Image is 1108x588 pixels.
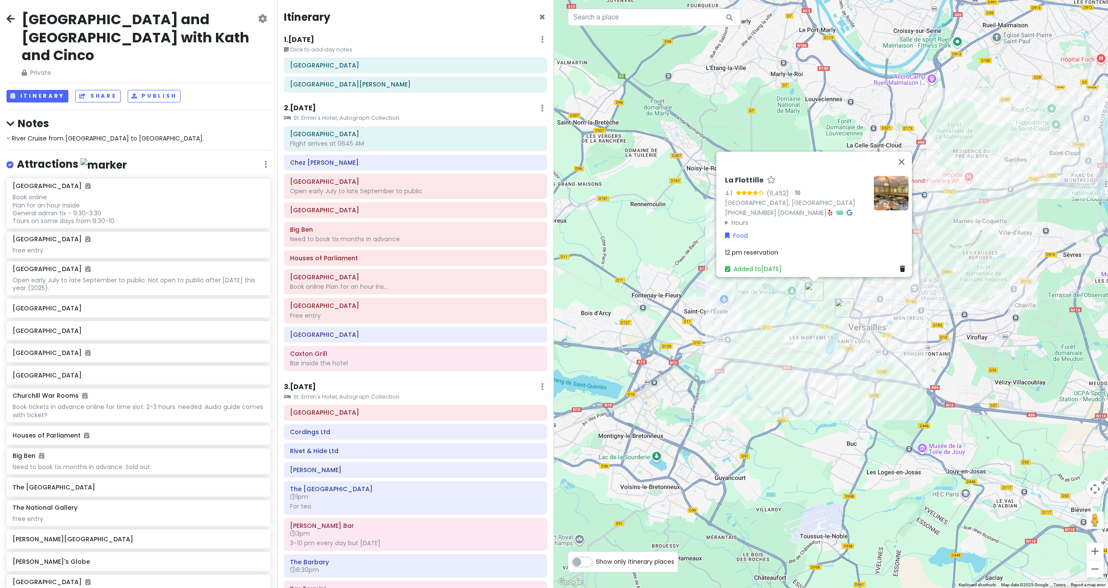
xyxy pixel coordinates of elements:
input: Search a place [568,9,741,26]
h6: Bancone Covent Garden [290,331,541,339]
a: Report a map error [1071,582,1105,587]
span: Show only itinerary places [596,557,674,566]
i: Added to itinerary [85,579,90,585]
div: Open early July to late September to public [290,187,541,195]
h6: The National Gallery [13,504,77,511]
div: Free entry [290,312,541,320]
div: Bar inside the hotel [290,359,541,367]
div: Book online Plan for an hour inside General admin tix - 9:30-3:30 Tours on some days from 8:30-10 [13,193,264,225]
i: Added to itinerary [85,183,90,189]
h6: Rivet & Hide Ltd [290,447,541,455]
a: Star place [767,176,776,185]
h6: Houses of Parliament [13,431,264,439]
h6: Houses of Parliament [290,254,541,262]
i: Tripadvisor [836,210,843,216]
h6: [GEOGRAPHIC_DATA] [13,182,90,190]
i: Added to itinerary [85,350,90,356]
button: Publish [128,90,181,102]
small: Click to add day notes [284,45,547,54]
h6: Boston Logan International Airport [290,80,541,88]
small: St. Ermin's Hotel, Autograph Collection [284,114,547,122]
h6: [GEOGRAPHIC_DATA] [13,304,264,312]
div: (6,452) [767,188,789,198]
div: · [789,189,800,198]
a: [GEOGRAPHIC_DATA], [GEOGRAPHIC_DATA] [725,198,855,207]
img: Picture of the place [874,176,908,211]
div: La Flottille [805,282,824,301]
h6: [PERSON_NAME]'s Globe [13,558,264,566]
h6: Cordings Ltd [290,428,541,436]
h6: St James's Park [290,206,541,214]
a: [PHONE_NUMBER] [725,208,776,217]
i: Google Maps [847,210,852,216]
h6: Churchill War Rooms [13,392,87,399]
h6: DUKES Bar [290,522,541,530]
h6: Chez Antoinette Victoria [290,159,541,166]
div: 3-10 pm every day but [DATE] [290,539,541,547]
h6: 2 . [DATE] [284,104,316,113]
a: Food [725,231,748,240]
h4: Itinerary [284,10,330,24]
div: Open early July to late September to public. Not open to public after [DATE] this year (2025). [13,276,264,292]
h6: Westminster Abbey [290,273,541,281]
div: Free entry [13,246,264,254]
span: Map data ©2025 Google [1001,582,1048,587]
button: Close [539,12,545,22]
button: Map camera controls [1086,480,1104,498]
h6: Raleigh-Durham International Airport [290,61,541,69]
div: Free entry [13,515,264,523]
span: Private [22,68,256,77]
div: Need to book tix months in advance. Sold out. [13,463,264,471]
h6: Caxton Grill [290,350,541,358]
h6: [GEOGRAPHIC_DATA] [13,265,90,273]
h4: Notes [6,117,271,130]
h6: [GEOGRAPHIC_DATA] [13,578,90,586]
h6: The Athenaeum Hotel & Residences [290,485,541,493]
small: St. Ermin's Hotel, Autograph Collection [284,393,547,401]
h6: [PERSON_NAME][GEOGRAPHIC_DATA] [13,535,264,543]
div: · · [725,176,867,227]
span: Close itinerary [539,10,545,24]
div: For tea [290,502,541,510]
span: 6:30pm [290,566,319,574]
h6: [GEOGRAPHIC_DATA] [13,371,264,379]
h6: 1 . [DATE] [284,35,314,45]
span: 12 pm reservation [725,248,778,256]
button: Close [891,152,912,173]
h6: [GEOGRAPHIC_DATA] [13,235,90,243]
h6: Big Ben [290,226,541,233]
div: 4.1 [725,188,736,198]
div: Flight arrives at 0645 AM [290,140,541,147]
a: Delete place [900,264,908,274]
button: Keyboard shortcuts [959,582,996,588]
h6: [GEOGRAPHIC_DATA] [13,327,264,335]
span: 1pm [290,492,308,501]
img: Google [556,577,585,588]
i: Added to itinerary [85,266,90,272]
a: [DOMAIN_NAME] [778,208,827,217]
a: Terms (opens in new tab) [1053,582,1066,587]
h6: 3 . [DATE] [284,383,316,392]
div: Book online Plan for an hour ins... [290,283,541,291]
h6: Buckingham Palace [290,178,541,185]
h6: La Flottille [725,176,763,185]
span: 3pm [290,529,310,538]
div: Need to book tix months in advance [290,235,541,243]
h6: The Barbary [290,558,541,566]
h6: [GEOGRAPHIC_DATA] [13,349,264,357]
div: Palace of Versailles [835,298,854,317]
a: Added to[DATE] [725,265,782,273]
h6: Westminster Cathedral [290,302,541,310]
span: - River Cruise from [GEOGRAPHIC_DATA] to [GEOGRAPHIC_DATA]. [6,134,204,143]
h6: Heathrow Airport [290,130,541,138]
h6: Drake's [290,466,541,474]
button: Zoom out [1086,560,1104,578]
button: Drag Pegman onto the map to open Street View [1086,511,1104,529]
h4: Attractions [17,157,127,172]
h6: The [GEOGRAPHIC_DATA] [13,483,264,491]
h2: [GEOGRAPHIC_DATA] and [GEOGRAPHIC_DATA] with Kath and Cinco [22,10,256,64]
img: marker [81,158,127,172]
i: Added to itinerary [84,432,89,438]
h6: Regent Street [290,409,541,416]
div: Book tickets in advance online for time slot. 2-3 hours. needed. Audio guide comes with ticket? [13,403,264,419]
